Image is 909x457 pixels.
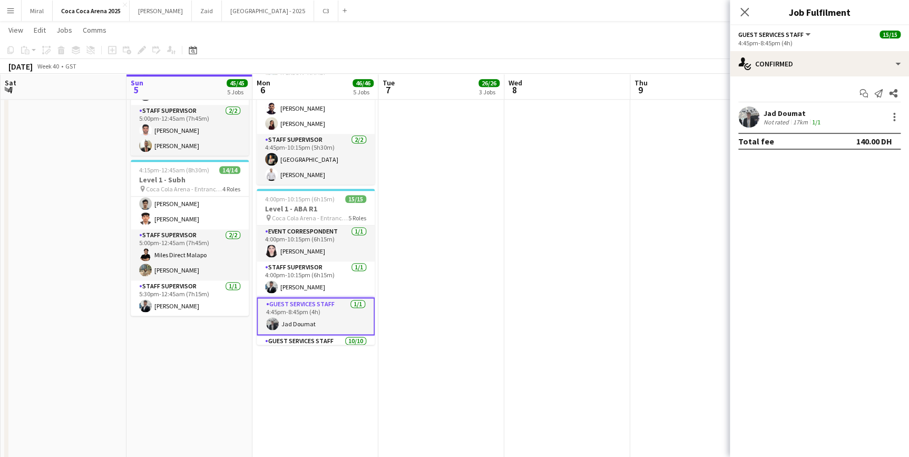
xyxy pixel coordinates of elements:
span: Coca Cola Arena - Entrance F [146,185,222,193]
span: 26/26 [478,79,500,87]
div: GST [65,62,76,70]
a: Edit [30,23,50,37]
span: 14/14 [219,166,240,174]
span: 7 [381,84,395,96]
span: Coca Cola Arena - Entrance F [272,214,348,222]
span: 8 [507,84,522,96]
span: Week 40 [35,62,61,70]
span: 4 Roles [222,185,240,193]
div: Confirmed [730,51,909,76]
app-card-role: Staff Supervisor1/14:00pm-10:15pm (6h15m)[PERSON_NAME] [257,261,375,297]
span: 4:15pm-12:45am (8h30m) (Mon) [139,166,219,174]
app-card-role: Staff Supervisor2/25:00pm-12:45am (7h45m)Miles Direct Malapo[PERSON_NAME] [131,229,249,280]
a: View [4,23,27,37]
span: Guest Services Staff [738,31,804,38]
div: [DATE] [8,61,33,72]
span: 15/15 [879,31,901,38]
app-job-card: 4:00pm-10:15pm (6h15m)15/15Level 1 - ABA R1 Coca Cola Arena - Entrance F5 RolesEvent Corresponden... [257,189,375,345]
span: 6 [255,84,270,96]
div: 5 Jobs [353,88,373,96]
div: Jad Doumat [764,109,823,118]
app-card-role: Event Correspondent1/14:00pm-10:15pm (6h15m)[PERSON_NAME] [257,226,375,261]
div: 5 Jobs [227,88,247,96]
a: Jobs [52,23,76,37]
h3: Job Fulfilment [730,5,909,19]
span: Wed [509,78,522,87]
span: 4:00pm-10:15pm (6h15m) [265,195,335,203]
span: 9 [633,84,648,96]
span: 46/46 [353,79,374,87]
button: [PERSON_NAME] [130,1,192,21]
span: 15/15 [345,195,366,203]
app-card-role: Staff Supervisor2/24:45pm-10:15pm (5h30m)[GEOGRAPHIC_DATA][PERSON_NAME] [257,134,375,185]
span: 5 Roles [348,214,366,222]
span: Sun [131,78,143,87]
app-card-role: Guest Services Staff1/14:45pm-8:45pm (4h)Jad Doumat [257,297,375,335]
h3: Level 1 - Subh [131,175,249,184]
span: Thu [634,78,648,87]
div: Not rated [764,118,791,126]
span: Edit [34,25,46,35]
span: Comms [83,25,106,35]
span: 4 [3,84,16,96]
app-job-card: 4:15pm-12:45am (8h30m) (Mon)14/14Level 1 - Subh Coca Cola Arena - Entrance F4 Roles[PERSON_NAME][... [131,160,249,316]
div: Total fee [738,136,774,147]
div: 4:45pm-8:45pm (4h) [738,39,901,47]
button: C3 [314,1,338,21]
app-skills-label: 1/1 [812,118,820,126]
div: 17km [791,118,810,126]
span: 5 [129,84,143,96]
button: [GEOGRAPHIC_DATA] - 2025 [222,1,314,21]
h3: Level 1 - ABA R1 [257,204,375,213]
app-card-role: Staff Supervisor1/15:30pm-12:45am (7h15m)[PERSON_NAME] [131,280,249,316]
app-card-role: Guest Services Staff2/24:45pm-10:00pm (5h15m)[PERSON_NAME][PERSON_NAME] [257,83,375,134]
div: 140.00 DH [856,136,892,147]
span: Tue [383,78,395,87]
button: Zaid [192,1,222,21]
app-card-role: Staff Supervisor2/25:00pm-12:45am (7h45m)[PERSON_NAME][PERSON_NAME] [131,105,249,156]
app-job-card: 4:00pm-10:15pm (6h15m)5/5Arena Floor - ABA R1 Coca Cola Arena - Entrance F3 RolesStaff Supervisor... [257,28,375,184]
span: Mon [257,78,270,87]
button: Miral [22,1,53,21]
span: Jobs [56,25,72,35]
span: Sat [5,78,16,87]
a: Comms [79,23,111,37]
span: View [8,25,23,35]
span: 45/45 [227,79,248,87]
div: 3 Jobs [479,88,499,96]
button: Coca Coca Arena 2025 [53,1,130,21]
button: Guest Services Staff [738,31,812,38]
